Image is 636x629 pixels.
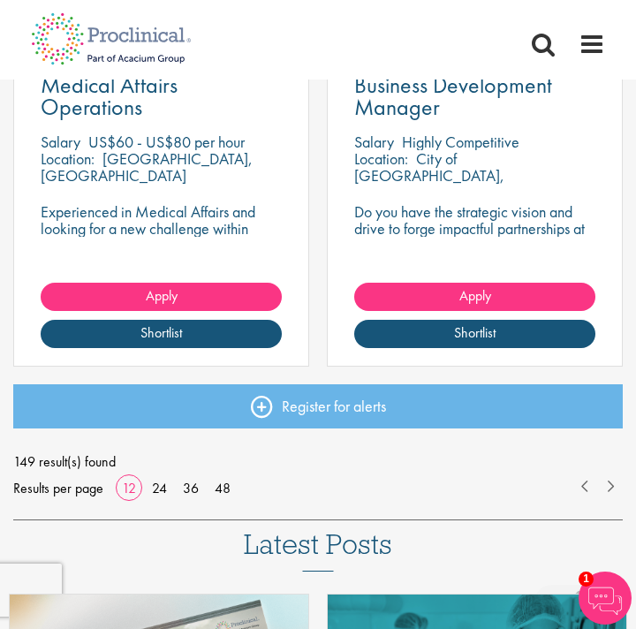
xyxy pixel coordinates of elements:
span: Business Development Manager [354,70,552,122]
h3: Latest Posts [244,529,392,572]
p: City of [GEOGRAPHIC_DATA], [GEOGRAPHIC_DATA] [354,148,504,202]
a: Apply [41,283,282,311]
span: Apply [459,286,491,305]
p: Experienced in Medical Affairs and looking for a new challenge within operations? Proclinical is ... [41,203,282,287]
span: 1 [579,572,594,587]
span: Salary [354,132,394,152]
a: 24 [146,479,173,497]
a: 48 [208,479,237,497]
a: 12 [116,479,142,497]
img: Chatbot [579,572,632,625]
a: 36 [177,479,205,497]
a: Business Development Manager [354,74,595,118]
p: Highly Competitive [402,132,519,152]
p: [GEOGRAPHIC_DATA], [GEOGRAPHIC_DATA] [41,148,253,186]
span: 149 result(s) found [13,449,623,475]
a: Shortlist [41,320,282,348]
p: Do you have the strategic vision and drive to forge impactful partnerships at the forefront of ph... [354,203,595,304]
span: Results per page [13,475,103,502]
a: Shortlist [354,320,595,348]
a: Apply [354,283,595,311]
span: Apply [146,286,178,305]
a: Register for alerts [13,384,623,428]
span: Location: [41,148,95,169]
span: Location: [354,148,408,169]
